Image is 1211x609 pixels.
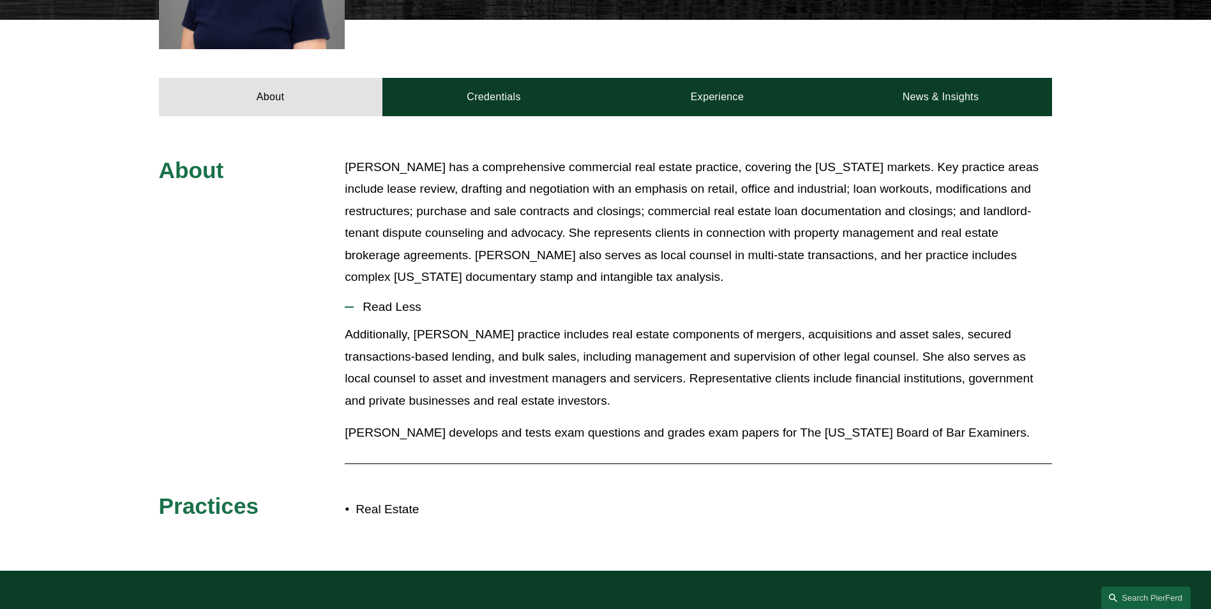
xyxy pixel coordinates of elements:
span: Practices [159,493,259,518]
a: About [159,78,382,116]
span: About [159,158,224,183]
p: [PERSON_NAME] has a comprehensive commercial real estate practice, covering the [US_STATE] market... [345,156,1052,289]
a: News & Insights [829,78,1052,116]
a: Search this site [1101,587,1191,609]
a: Experience [606,78,829,116]
p: Additionally, [PERSON_NAME] practice includes real estate components of mergers, acquisitions and... [345,324,1052,412]
p: [PERSON_NAME] develops and tests exam questions and grades exam papers for The [US_STATE] Board o... [345,422,1052,444]
div: Read Less [345,324,1052,454]
span: Read Less [354,300,1052,314]
a: Credentials [382,78,606,116]
button: Read Less [345,290,1052,324]
p: Real Estate [356,499,605,521]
